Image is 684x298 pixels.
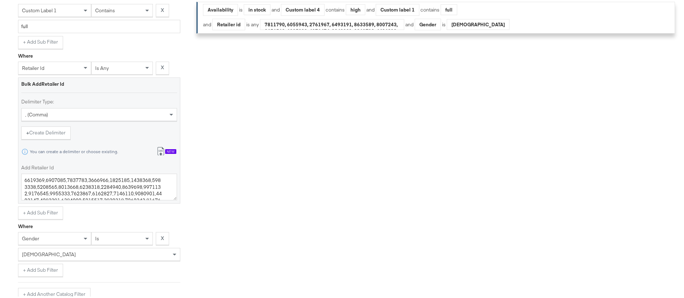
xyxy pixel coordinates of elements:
[161,62,164,69] strong: X
[441,19,447,26] div: is
[21,125,71,138] button: +Create Delimiter
[95,63,109,70] span: is any
[22,249,76,256] span: [DEMOGRAPHIC_DATA]
[18,205,63,218] button: + Add Sub Filter
[18,51,33,58] div: Where
[151,143,181,157] button: New
[346,3,365,13] div: high
[18,221,33,228] div: Where
[447,17,509,28] div: [DEMOGRAPHIC_DATA]
[156,60,169,73] button: X
[156,230,169,243] button: X
[95,5,115,12] span: contains
[272,2,365,14] div: and
[244,3,270,13] div: in stock
[281,3,324,14] div: Custom label 4
[203,3,238,14] div: Availability
[21,163,177,169] label: Add Retailer Id
[26,128,29,134] strong: +
[95,233,99,240] span: is
[213,17,245,28] div: Retailer id
[245,19,260,26] div: is any
[161,5,164,12] strong: X
[203,17,404,29] div: and
[165,147,176,152] div: New
[25,110,48,116] span: , (comma)
[260,17,404,28] div: 7811790, 6055943, 2761967, 6493191, 8633589, 8007243, 3656563, 6895399, 4976474, 9848831, 0961718...
[405,17,509,29] div: and
[30,147,118,152] div: You can create a delimiter or choose existing.
[22,5,57,12] span: custom label 1
[161,233,164,240] strong: X
[21,172,177,199] textarea: 6619369,6907085,7837783,3666966,1825185,1438368,5983338,5208565,8013668,6238318,2284940,8639698,9...
[21,79,177,86] div: Bulk Add Retailer Id
[238,5,244,12] div: is
[156,2,169,15] button: X
[419,5,441,12] div: contains
[22,233,39,240] span: gender
[18,262,63,275] button: + Add Sub Filter
[415,17,441,28] div: Gender
[21,97,177,103] label: Delimiter Type:
[376,3,419,14] div: Custom label 1
[18,34,63,47] button: + Add Sub Filter
[325,5,346,12] div: contains
[441,3,457,13] div: full
[18,18,180,31] input: Enter a value for your filter
[366,2,457,14] div: and
[22,63,44,70] span: retailer id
